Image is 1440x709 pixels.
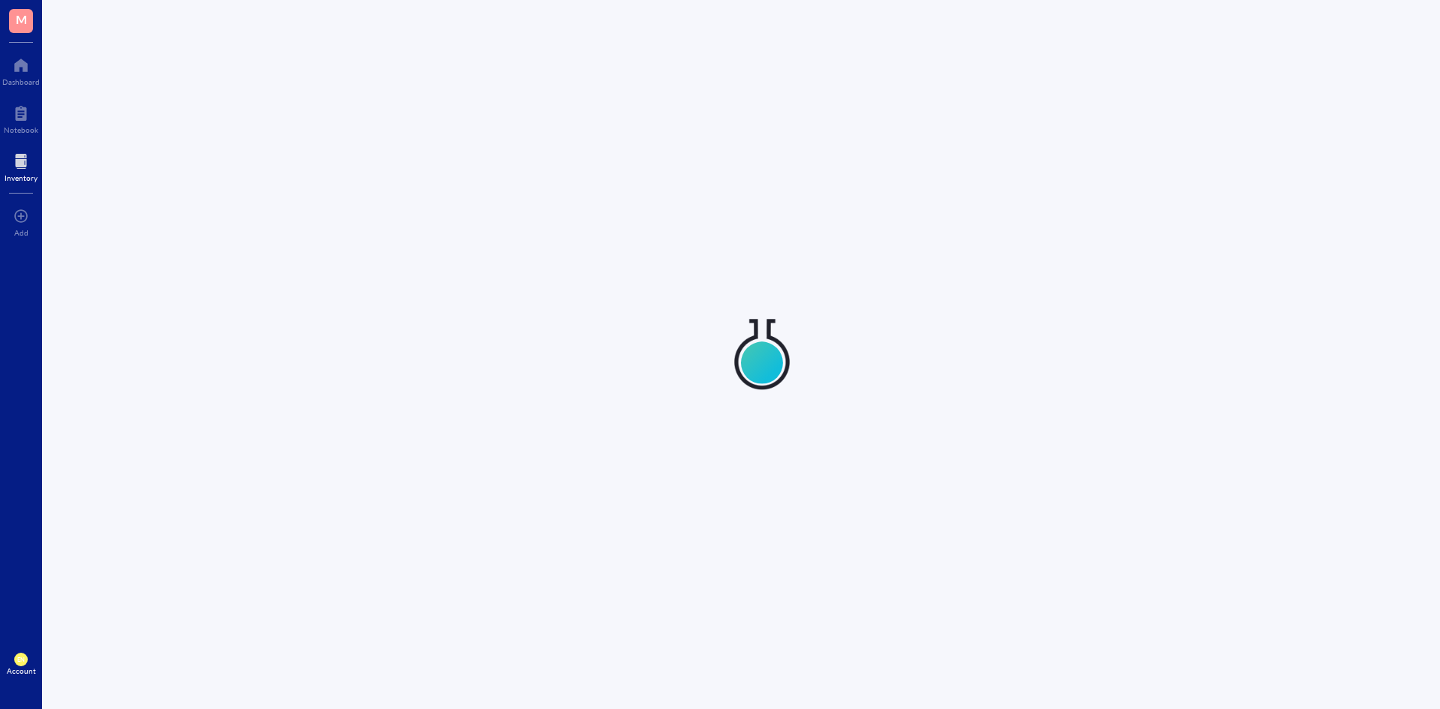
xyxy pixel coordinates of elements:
[2,53,40,86] a: Dashboard
[4,149,37,182] a: Inventory
[2,77,40,86] div: Dashboard
[4,125,38,134] div: Notebook
[16,10,27,29] span: M
[17,656,25,662] span: EN
[7,666,36,675] div: Account
[14,228,28,237] div: Add
[4,173,37,182] div: Inventory
[4,101,38,134] a: Notebook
